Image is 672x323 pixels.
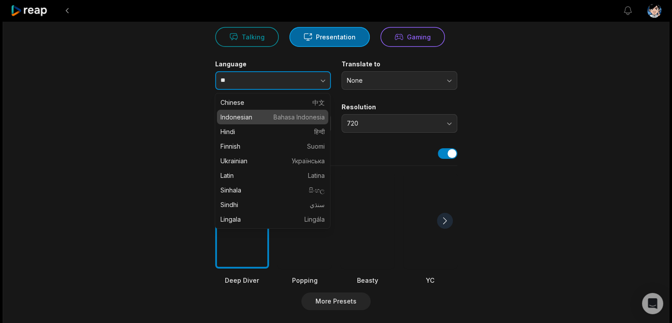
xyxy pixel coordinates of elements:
[215,276,269,285] div: Deep Diver
[301,292,371,310] button: More Presets
[220,171,325,180] p: Latin
[220,127,325,136] p: Hindi
[289,27,370,47] button: Presentation
[642,293,663,314] div: Open Intercom Messenger
[307,142,325,151] span: Suomi
[215,27,279,47] button: Talking
[304,215,325,224] span: Lingála
[220,200,325,209] p: Sindhi
[342,114,457,133] button: 720
[312,98,325,107] span: 中文
[342,103,457,111] label: Resolution
[314,127,325,136] span: हिन्दी
[380,27,445,47] button: Gaming
[278,276,332,285] div: Popping
[310,200,325,209] span: سنڌي
[220,98,325,107] p: Chinese
[309,185,325,195] span: සිංහල
[215,60,331,68] label: Language
[308,171,325,180] span: Latina
[341,276,395,285] div: Beasty
[292,156,325,165] span: Українська
[342,71,457,90] button: None
[342,60,457,68] label: Translate to
[220,142,325,151] p: Finnish
[220,112,325,122] p: Indonesian
[347,77,440,85] span: None
[220,215,325,224] p: Lingala
[273,112,325,122] span: Bahasa Indonesia
[403,276,457,285] div: YC
[220,156,325,165] p: Ukrainian
[347,119,440,127] span: 720
[220,185,325,195] p: Sinhala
